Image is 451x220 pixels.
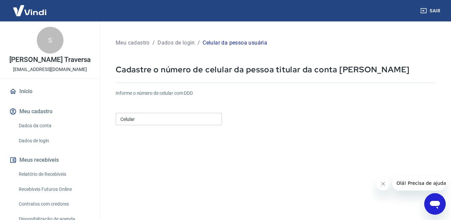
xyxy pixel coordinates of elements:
[16,119,92,133] a: Dados da conta
[16,197,92,211] a: Contratos com credores
[16,182,92,196] a: Recebíveis Futuros Online
[8,104,92,119] button: Meu cadastro
[203,39,267,47] p: Celular da pessoa usuária
[37,27,64,54] div: S
[116,90,435,97] h6: Informe o número de celular com DDD
[419,5,443,17] button: Sair
[157,39,195,47] p: Dados de login
[198,39,200,47] p: /
[8,84,92,99] a: Início
[376,177,390,191] iframe: Fechar mensagem
[4,5,56,10] span: Olá! Precisa de ajuda?
[13,66,87,73] p: [EMAIL_ADDRESS][DOMAIN_NAME]
[8,153,92,167] button: Meus recebíveis
[424,193,446,215] iframe: Botão para abrir a janela de mensagens
[392,176,446,191] iframe: Mensagem da empresa
[8,0,51,21] img: Vindi
[116,64,435,75] p: Cadastre o número de celular da pessoa titular da conta [PERSON_NAME]
[116,39,150,47] p: Meu cadastro
[9,56,91,63] p: [PERSON_NAME] Traversa
[16,167,92,181] a: Relatório de Recebíveis
[152,39,155,47] p: /
[16,134,92,148] a: Dados de login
